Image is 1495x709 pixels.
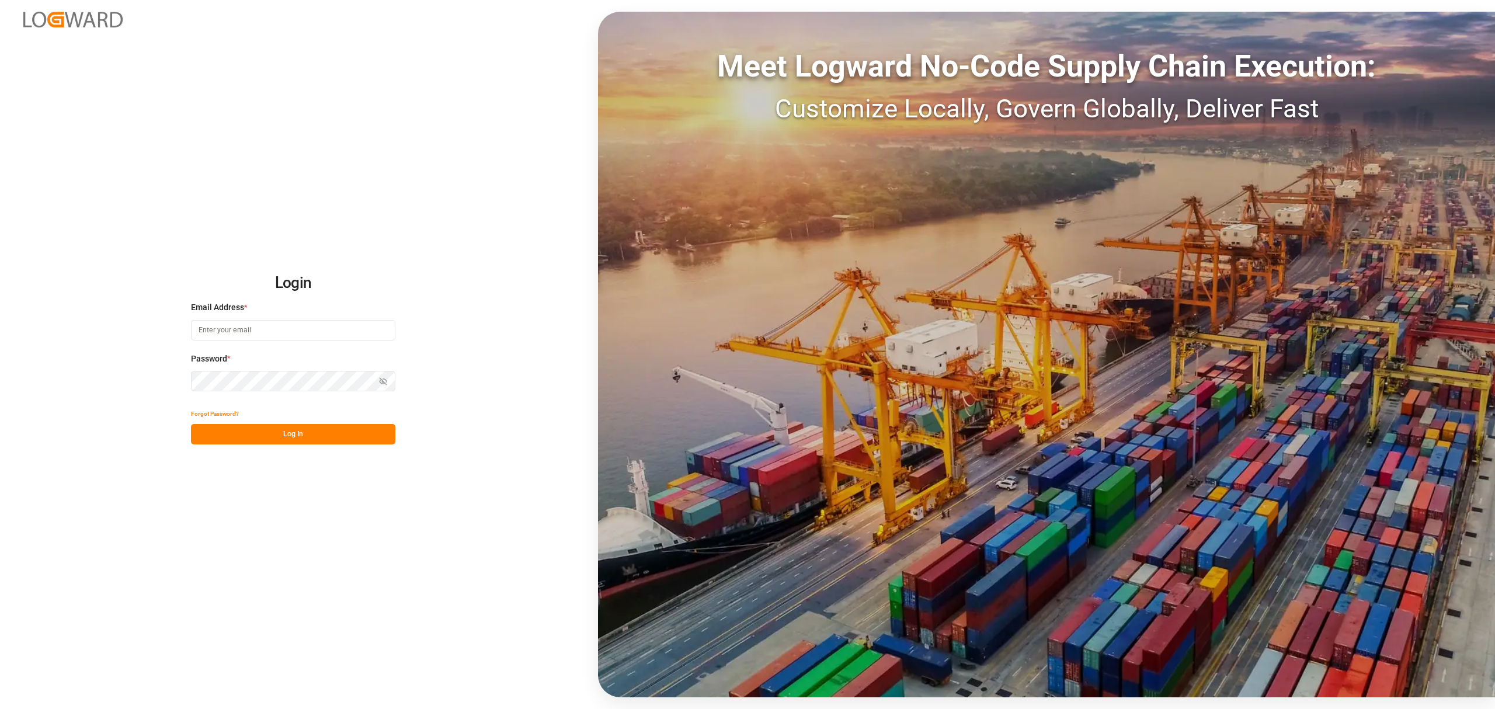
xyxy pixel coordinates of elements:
button: Log In [191,424,395,444]
input: Enter your email [191,320,395,340]
span: Email Address [191,301,244,314]
div: Customize Locally, Govern Globally, Deliver Fast [598,89,1495,128]
span: Password [191,353,227,365]
h2: Login [191,265,395,302]
div: Meet Logward No-Code Supply Chain Execution: [598,44,1495,89]
button: Forgot Password? [191,404,239,424]
img: Logward_new_orange.png [23,12,123,27]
